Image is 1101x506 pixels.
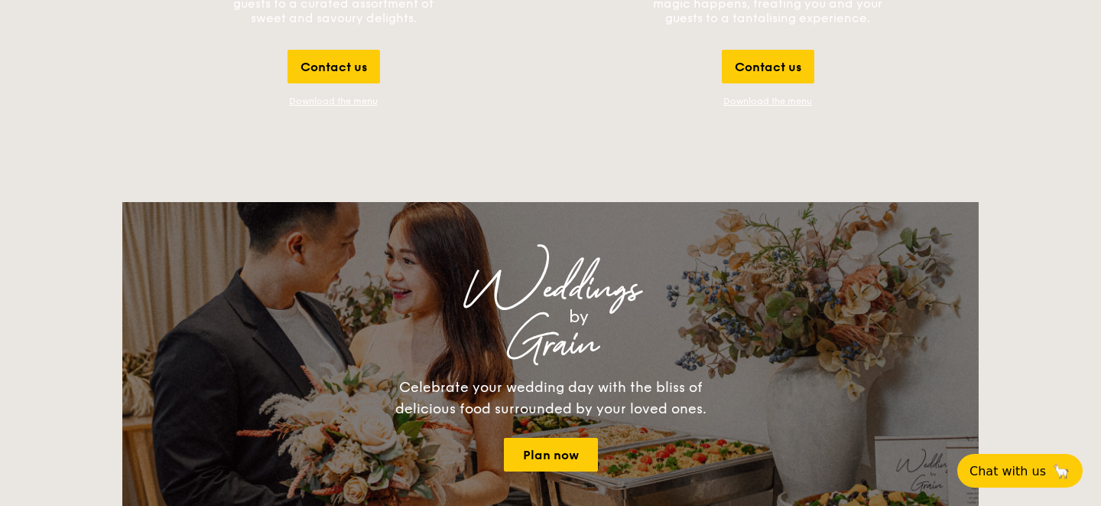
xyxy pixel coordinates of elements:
[722,50,814,83] div: Contact us
[957,454,1083,488] button: Chat with us🦙
[289,96,378,106] div: Download the menu
[723,96,812,106] a: Download the menu
[1052,462,1070,480] span: 🦙
[257,276,844,303] div: Weddings
[257,331,844,358] div: Grain
[313,303,844,331] div: by
[378,377,723,419] div: Celebrate your wedding day with the bliss of delicious food surrounded by your loved ones.
[969,464,1046,478] span: Chat with us
[504,438,598,472] a: Plan now
[287,50,380,83] div: Contact us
